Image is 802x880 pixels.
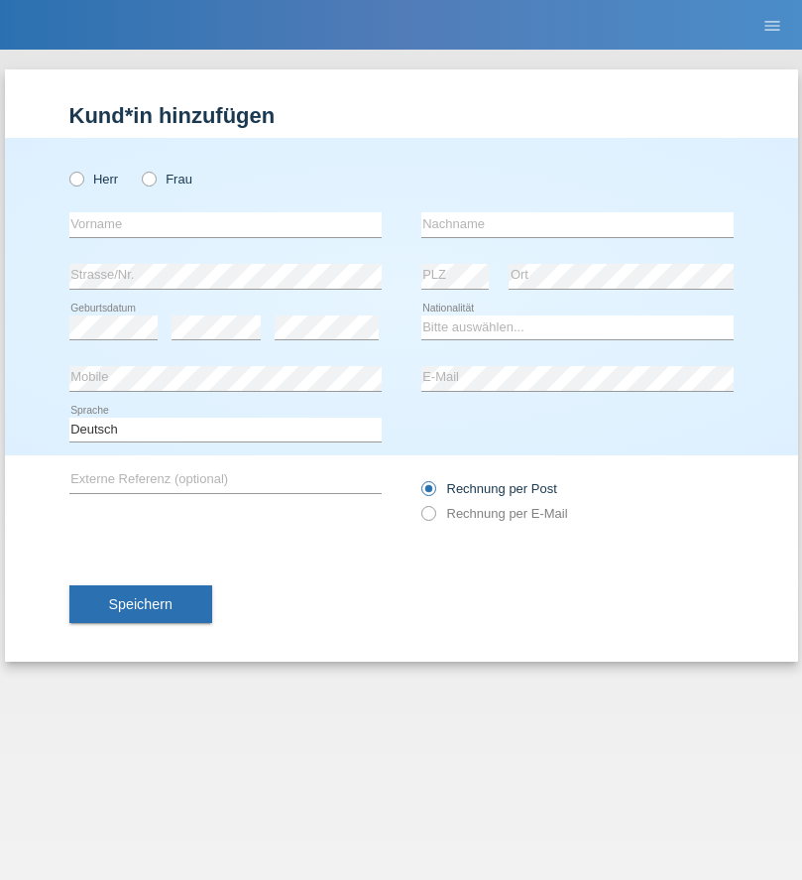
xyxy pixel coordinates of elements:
[421,506,568,521] label: Rechnung per E-Mail
[421,506,434,531] input: Rechnung per E-Mail
[752,19,792,31] a: menu
[69,103,734,128] h1: Kund*in hinzufügen
[109,596,172,612] span: Speichern
[762,16,782,36] i: menu
[421,481,434,506] input: Rechnung per Post
[142,172,192,187] label: Frau
[69,172,82,185] input: Herr
[421,481,557,496] label: Rechnung per Post
[69,585,212,623] button: Speichern
[69,172,119,187] label: Herr
[142,172,155,185] input: Frau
